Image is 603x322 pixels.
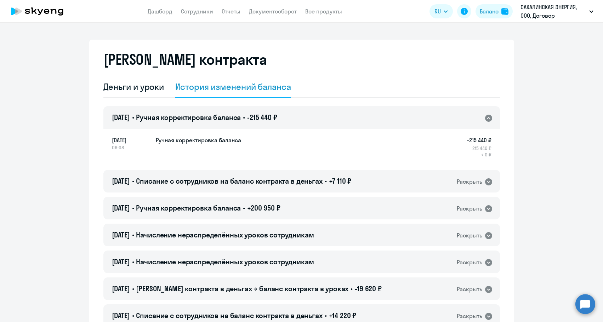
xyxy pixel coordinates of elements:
[112,284,130,293] span: [DATE]
[351,284,353,293] span: •
[517,3,597,20] button: САХАЛИНСКАЯ ЭНЕРГИЯ, ООО, Договор
[112,113,130,122] span: [DATE]
[247,113,277,122] span: -215 440 ₽
[136,177,322,185] span: Списание с сотрудников на баланс контракта в деньгах
[476,4,513,18] button: Балансbalance
[501,8,508,15] img: balance
[329,177,352,185] span: +7 110 ₽
[132,113,134,122] span: •
[132,230,134,239] span: •
[467,145,491,151] p: 215 440 ₽
[112,311,130,320] span: [DATE]
[112,177,130,185] span: [DATE]
[325,177,327,185] span: •
[457,285,482,294] div: Раскрыть
[175,81,291,92] div: История изменений баланса
[136,284,348,293] span: [PERSON_NAME] контракта в деньгах → баланс контракта в уроках
[132,257,134,266] span: •
[355,284,382,293] span: -19 620 ₽
[136,311,322,320] span: Списание с сотрудников на баланс контракта в деньгах
[136,230,314,239] span: Начисление нераспределённых уроков сотрудникам
[103,81,164,92] div: Деньги и уроки
[132,284,134,293] span: •
[457,258,482,267] div: Раскрыть
[457,231,482,240] div: Раскрыть
[457,312,482,321] div: Раскрыть
[520,3,586,20] p: САХАЛИНСКАЯ ЭНЕРГИЯ, ООО, Договор
[222,8,240,15] a: Отчеты
[457,177,482,186] div: Раскрыть
[112,257,130,266] span: [DATE]
[467,136,491,144] h5: -215 440 ₽
[243,203,245,212] span: •
[132,177,134,185] span: •
[249,8,297,15] a: Документооборот
[136,203,241,212] span: Ручная корректировка баланса
[112,230,130,239] span: [DATE]
[181,8,213,15] a: Сотрудники
[112,144,150,151] span: 09:08
[434,7,441,16] span: RU
[112,203,130,212] span: [DATE]
[136,113,241,122] span: Ручная корректировка баланса
[136,257,314,266] span: Начисление нераспределённых уроков сотрудникам
[430,4,453,18] button: RU
[132,311,134,320] span: •
[480,7,499,16] div: Баланс
[148,8,172,15] a: Дашборд
[132,203,134,212] span: •
[325,311,327,320] span: •
[112,136,150,144] span: [DATE]
[243,113,245,122] span: •
[305,8,342,15] a: Все продукты
[467,151,491,158] p: → 0 ₽
[103,51,267,68] h2: [PERSON_NAME] контракта
[247,203,280,212] span: +200 950 ₽
[457,204,482,213] div: Раскрыть
[156,136,241,144] h5: Ручная корректировка баланса
[329,311,357,320] span: +14 220 ₽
